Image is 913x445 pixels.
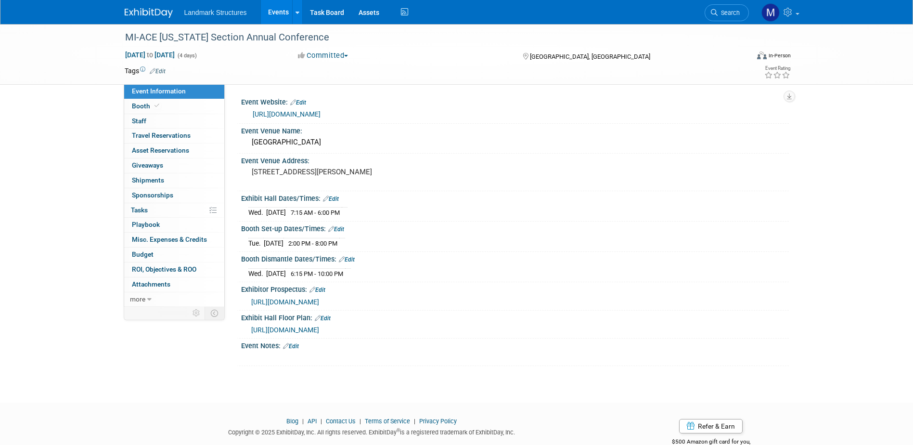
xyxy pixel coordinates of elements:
span: to [145,51,154,59]
td: [DATE] [264,238,283,248]
div: Booth Dismantle Dates/Times: [241,252,789,264]
div: [GEOGRAPHIC_DATA] [248,135,782,150]
sup: ® [397,428,400,433]
a: Travel Reservations [124,129,224,143]
a: Contact Us [326,418,356,425]
span: [DATE] [DATE] [125,51,175,59]
a: Asset Reservations [124,144,224,158]
span: Staff [132,117,146,125]
td: Tue. [248,238,264,248]
a: Edit [283,343,299,350]
span: 6:15 PM - 10:00 PM [291,270,343,277]
a: Edit [315,315,331,322]
a: Giveaways [124,158,224,173]
div: Event Website: [241,95,789,107]
span: | [357,418,363,425]
a: Playbook [124,218,224,232]
a: Event Information [124,84,224,99]
a: Edit [323,196,339,202]
img: ExhibitDay [125,8,173,18]
div: Exhibitor Prospectus: [241,282,789,295]
span: Giveaways [132,161,163,169]
span: Playbook [132,221,160,228]
div: Copyright © 2025 ExhibitDay, Inc. All rights reserved. ExhibitDay is a registered trademark of Ex... [125,426,619,437]
span: | [411,418,418,425]
span: more [130,295,145,303]
a: Budget [124,248,224,262]
span: Budget [132,250,154,258]
i: Booth reservation complete [154,103,159,108]
a: Misc. Expenses & Credits [124,233,224,247]
span: Tasks [131,206,148,214]
td: Tags [125,66,166,76]
td: Toggle Event Tabs [205,307,224,319]
a: Edit [309,287,325,293]
a: more [124,292,224,307]
a: Sponsorships [124,188,224,203]
div: Event Notes: [241,339,789,351]
a: Edit [150,68,166,75]
a: Blog [286,418,298,425]
div: In-Person [768,52,791,59]
span: ROI, Objectives & ROO [132,265,196,273]
a: API [308,418,317,425]
span: Event Information [132,87,186,95]
td: [DATE] [266,268,286,278]
a: Shipments [124,173,224,188]
a: Tasks [124,203,224,218]
span: 2:00 PM - 8:00 PM [288,240,337,247]
span: Asset Reservations [132,146,189,154]
span: [GEOGRAPHIC_DATA], [GEOGRAPHIC_DATA] [530,53,650,60]
td: Personalize Event Tab Strip [188,307,205,319]
td: Wed. [248,268,266,278]
span: | [318,418,324,425]
span: Misc. Expenses & Credits [132,236,207,243]
span: Sponsorships [132,191,173,199]
pre: [STREET_ADDRESS][PERSON_NAME] [252,168,459,176]
span: Landmark Structures [184,9,247,16]
span: 7:15 AM - 6:00 PM [291,209,340,216]
a: Edit [339,256,355,263]
span: Shipments [132,176,164,184]
a: Staff [124,114,224,129]
td: [DATE] [266,208,286,218]
td: Wed. [248,208,266,218]
span: Search [718,9,740,16]
a: Booth [124,99,224,114]
button: Committed [295,51,352,61]
div: Exhibit Hall Floor Plan: [241,311,789,323]
a: Privacy Policy [419,418,457,425]
a: [URL][DOMAIN_NAME] [253,110,321,118]
a: [URL][DOMAIN_NAME] [251,298,319,306]
div: Event Rating [764,66,790,71]
a: Attachments [124,277,224,292]
a: Edit [328,226,344,233]
span: (4 days) [177,52,197,59]
a: Terms of Service [365,418,410,425]
a: [URL][DOMAIN_NAME] [251,326,319,334]
div: Booth Set-up Dates/Times: [241,222,789,234]
a: Search [705,4,749,21]
span: Attachments [132,280,170,288]
span: Booth [132,102,161,110]
a: ROI, Objectives & ROO [124,262,224,277]
a: Refer & Earn [679,419,743,433]
div: Exhibit Hall Dates/Times: [241,191,789,204]
a: Edit [290,99,306,106]
img: Maryann Tijerina [761,3,780,22]
div: Event Venue Address: [241,154,789,166]
div: Event Venue Name: [241,124,789,136]
img: Format-Inperson.png [757,52,767,59]
span: Travel Reservations [132,131,191,139]
div: Event Format [692,50,791,65]
span: | [300,418,306,425]
div: MI-ACE [US_STATE] Section Annual Conference [122,29,734,46]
